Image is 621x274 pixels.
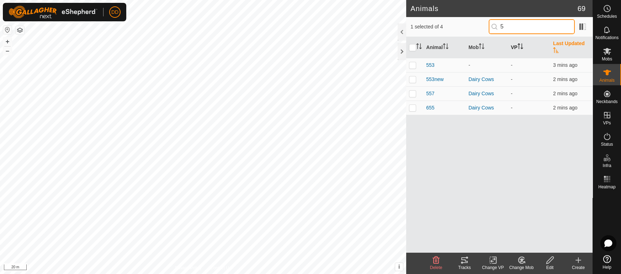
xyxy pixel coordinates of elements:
[553,62,577,68] span: 10 Aug 2025, 5:21 am
[479,44,484,50] p-sorticon: Activate to sort
[410,4,578,13] h2: Animals
[426,90,434,97] span: 557
[553,76,577,82] span: 10 Aug 2025, 5:22 am
[426,61,434,69] span: 553
[210,265,231,271] a: Contact Us
[536,264,564,271] div: Edit
[595,36,619,40] span: Notifications
[550,37,593,58] th: Last Updated
[468,76,505,83] div: Dairy Cows
[511,76,513,82] app-display-virtual-paddock-transition: -
[9,6,97,18] img: Gallagher Logo
[507,264,536,271] div: Change Mob
[602,57,612,61] span: Mobs
[450,264,479,271] div: Tracks
[593,252,621,272] a: Help
[111,9,118,16] span: DD
[553,91,577,96] span: 10 Aug 2025, 5:22 am
[603,121,611,125] span: VPs
[398,264,400,270] span: i
[517,44,523,50] p-sorticon: Activate to sort
[16,26,24,34] button: Map Layers
[3,37,12,46] button: +
[175,265,202,271] a: Privacy Policy
[603,163,611,168] span: Infra
[564,264,593,271] div: Create
[468,90,505,97] div: Dairy Cows
[553,48,559,54] p-sorticon: Activate to sort
[601,142,613,146] span: Status
[466,37,508,58] th: Mob
[578,3,585,14] span: 69
[511,105,513,111] app-display-virtual-paddock-transition: -
[599,78,615,82] span: Animals
[596,100,617,104] span: Neckbands
[410,23,488,31] span: 1 selected of 4
[426,76,444,83] span: 553new
[603,265,611,269] span: Help
[3,47,12,55] button: –
[511,91,513,96] app-display-virtual-paddock-transition: -
[468,104,505,112] div: Dairy Cows
[3,26,12,34] button: Reset Map
[430,265,442,270] span: Delete
[511,62,513,68] app-display-virtual-paddock-transition: -
[553,105,577,111] span: 10 Aug 2025, 5:23 am
[479,264,507,271] div: Change VP
[489,19,575,34] input: Search (S)
[416,44,422,50] p-sorticon: Activate to sort
[597,14,617,18] span: Schedules
[423,37,466,58] th: Animal
[426,104,434,112] span: 655
[443,44,448,50] p-sorticon: Activate to sort
[598,185,616,189] span: Heatmap
[508,37,550,58] th: VP
[395,263,403,271] button: i
[468,61,505,69] div: -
